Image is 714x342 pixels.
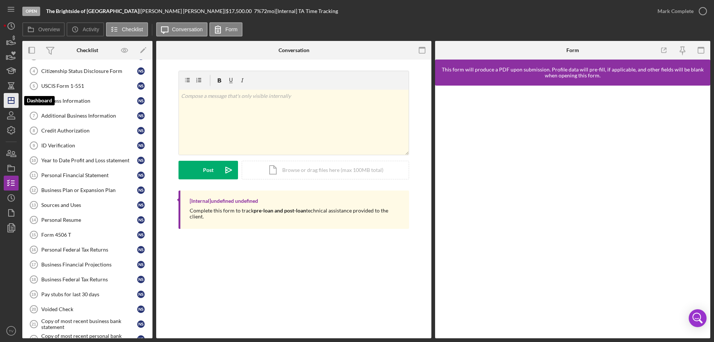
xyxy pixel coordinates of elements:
div: N S [137,231,145,239]
div: N S [137,82,145,90]
a: 9ID VerificationNS [26,138,149,153]
div: 72 mo [261,8,274,14]
tspan: 12 [31,188,36,192]
button: Activity [67,22,104,36]
div: Complete this form to track technical assistance provided to the client. [190,208,402,220]
tspan: 19 [31,292,36,297]
div: N S [137,127,145,134]
button: Mark Complete [650,4,710,19]
div: Year to Date Profit and Loss statement [41,157,137,163]
div: N S [137,216,145,224]
a: 20Voided CheckNS [26,302,149,317]
a: 6Business InformationNS [26,93,149,108]
button: TV [4,323,19,338]
div: N S [137,112,145,119]
tspan: 20 [32,307,36,311]
div: Form [566,47,579,53]
div: 7 % [254,8,261,14]
button: Post [178,161,238,179]
div: [Internal] undefined undefined [190,198,258,204]
strong: pre-loan and post-loan [254,207,306,214]
a: 13Sources and UsesNS [26,198,149,212]
a: 14Personal ResumeNS [26,212,149,227]
tspan: 7 [33,114,35,118]
div: N S [137,186,145,194]
button: Overview [22,22,65,36]
div: Personal Financial Statement [41,172,137,178]
div: Checklist [77,47,98,53]
div: Mark Complete [657,4,694,19]
label: Checklist [122,26,143,32]
label: Conversation [172,26,203,32]
tspan: 11 [31,173,36,178]
div: Sources and Uses [41,202,137,208]
div: N S [137,320,145,328]
button: Checklist [106,22,148,36]
div: Citizenship Status Disclosure Form [41,68,137,74]
div: Business Plan or Expansion Plan [41,187,137,193]
div: Business Information [41,98,137,104]
div: N S [137,276,145,283]
a: 18Business Federal Tax ReturnsNS [26,272,149,287]
div: N S [137,201,145,209]
div: | [46,8,141,14]
div: [PERSON_NAME] [PERSON_NAME] | [141,8,226,14]
tspan: 5 [33,84,35,88]
div: This form will produce a PDF upon submission. Profile data will pre-fill, if applicable, and othe... [439,67,707,79]
a: 21Copy of most recent business bank statementNS [26,317,149,332]
label: Overview [38,26,60,32]
a: 4Citizenship Status Disclosure FormNS [26,64,149,79]
button: Form [209,22,242,36]
div: Conversation [279,47,309,53]
div: N S [137,261,145,268]
div: Copy of most recent business bank statement [41,318,137,330]
div: N S [137,172,145,179]
a: 8Credit AuthorizationNS [26,123,149,138]
div: Business Federal Tax Returns [41,277,137,282]
div: N S [137,306,145,313]
b: The Brightside of [GEOGRAPHIC_DATA] [46,8,139,14]
label: Form [225,26,238,32]
tspan: 10 [31,158,36,163]
button: Conversation [156,22,208,36]
div: N S [137,67,145,75]
tspan: 13 [31,203,36,207]
tspan: 21 [32,322,36,326]
tspan: 22 [32,337,36,341]
div: Open Intercom Messenger [689,309,707,327]
div: USCIS Form 1-551 [41,83,137,89]
a: 16Personal Federal Tax ReturnsNS [26,242,149,257]
div: N S [137,157,145,164]
div: ID Verification [41,143,137,148]
a: 19Pay stubs for last 30 daysNS [26,287,149,302]
tspan: 18 [31,277,36,282]
div: N S [137,142,145,149]
tspan: 14 [31,218,36,222]
div: N S [137,97,145,105]
a: 11Personal Financial StatementNS [26,168,149,183]
tspan: 15 [31,233,36,237]
a: 7Additional Business InformationNS [26,108,149,123]
div: Pay stubs for last 30 days [41,291,137,297]
div: Form 4506 T [41,232,137,238]
tspan: 16 [31,247,36,252]
iframe: Lenderfit form [443,93,704,331]
a: 12Business Plan or Expansion PlanNS [26,183,149,198]
div: Post [203,161,213,179]
label: Activity [83,26,99,32]
div: N S [137,291,145,298]
div: Personal Federal Tax Returns [41,247,137,253]
div: Business Financial Projections [41,262,137,268]
div: Credit Authorization [41,128,137,134]
div: $17,500.00 [226,8,254,14]
tspan: 4 [33,69,35,73]
div: Open [22,7,40,16]
a: 17Business Financial ProjectionsNS [26,257,149,272]
tspan: 8 [33,128,35,133]
a: 15Form 4506 TNS [26,227,149,242]
div: Additional Business Information [41,113,137,119]
tspan: 9 [33,143,35,148]
div: Voided Check [41,306,137,312]
div: | [Internal] TA Time Tracking [274,8,338,14]
a: 5USCIS Form 1-551NS [26,79,149,93]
